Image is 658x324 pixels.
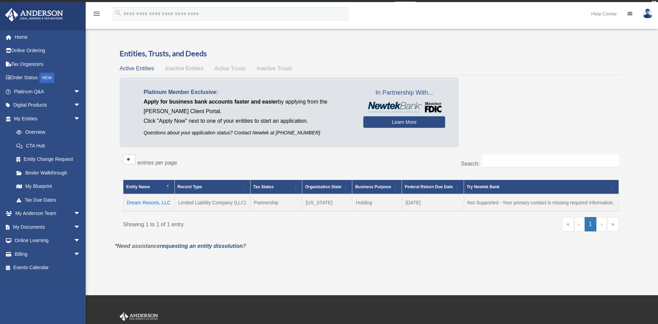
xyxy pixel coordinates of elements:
a: My Anderson Teamarrow_drop_down [5,207,91,220]
p: Questions about your application status? Contact Newtek at [PHONE_NUMBER] [144,129,353,137]
label: entries per page [137,160,177,166]
a: Next [596,217,607,231]
td: Partnership [250,194,302,211]
span: Inactive Entities [165,65,204,71]
img: Anderson Advisors Platinum Portal [3,8,65,22]
a: Tax Due Dates [10,193,87,207]
span: Apply for business bank accounts faster and easier [144,99,278,105]
span: Federal Return Due Date [405,184,453,189]
a: Events Calendar [5,261,91,275]
label: Search: [461,161,480,167]
th: Entity Name: Activate to invert sorting [123,180,175,194]
span: Record Type [178,184,202,189]
th: Organization State: Activate to sort [302,180,352,194]
a: survey [395,2,416,10]
a: First [562,217,574,231]
a: CTA Hub [10,139,87,153]
td: Dream Resorts, LLC [123,194,175,211]
span: Tax Status [253,184,274,189]
a: Billingarrow_drop_down [5,247,91,261]
th: Federal Return Due Date: Activate to sort [402,180,464,194]
div: Showing 1 to 1 of 1 entry [123,217,366,229]
span: Entity Name [126,184,150,189]
th: Record Type: Activate to sort [174,180,250,194]
span: Active Entities [120,65,154,71]
span: Inactive Trusts [257,65,292,71]
img: User Pic [643,9,653,19]
th: Tax Status: Activate to sort [250,180,302,194]
span: Organization State [305,184,341,189]
h3: Entities, Trusts, and Deeds [120,48,622,59]
td: Holding [352,194,402,211]
a: Entity Change Request [10,153,87,166]
td: Limited Liability Company (LLC) [174,194,250,211]
span: In Partnership With... [363,87,445,98]
p: Click "Apply Now" next to one of your entities to start an application. [144,116,353,126]
a: Last [607,217,619,231]
img: NewtekBankLogoSM.png [367,102,442,113]
a: My Entitiesarrow_drop_down [5,112,87,125]
a: requesting an entity dissolution [160,243,243,249]
span: arrow_drop_down [74,112,87,126]
span: arrow_drop_down [74,85,87,99]
a: Home [5,30,91,44]
span: arrow_drop_down [74,234,87,248]
th: Business Purpose: Activate to sort [352,180,402,194]
a: Tax Organizers [5,57,91,71]
em: *Need assistance ? [115,243,246,249]
span: arrow_drop_down [74,220,87,234]
a: Previous [574,217,585,231]
a: My Documentsarrow_drop_down [5,220,91,234]
a: Online Learningarrow_drop_down [5,234,91,248]
td: Not Supported - Your primary contact is missing required information. [464,194,619,211]
a: My Blueprint [10,180,87,193]
td: [DATE] [402,194,464,211]
div: NEW [39,73,54,83]
a: Digital Productsarrow_drop_down [5,98,91,112]
th: Try Newtek Bank : Activate to sort [464,180,619,194]
a: Overview [10,125,84,139]
p: Platinum Member Exclusive: [144,87,353,97]
div: close [652,1,656,5]
td: [US_STATE] [302,194,352,211]
a: Learn More [363,116,445,128]
span: Business Purpose [355,184,391,189]
span: arrow_drop_down [74,207,87,221]
span: arrow_drop_down [74,247,87,261]
p: by applying from the [PERSON_NAME] Client Portal. [144,97,353,116]
span: arrow_drop_down [74,98,87,112]
a: Online Ordering [5,44,91,58]
a: Order StatusNEW [5,71,91,85]
a: Binder Walkthrough [10,166,87,180]
img: Anderson Advisors Platinum Portal [118,312,159,321]
span: Active Trusts [215,65,246,71]
a: Platinum Q&Aarrow_drop_down [5,85,91,98]
a: menu [93,12,101,18]
i: menu [93,10,101,18]
div: Get a chance to win 6 months of Platinum for free just by filling out this [242,2,392,10]
div: Try Newtek Bank [467,183,608,191]
a: 1 [585,217,597,231]
i: search [114,9,122,17]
